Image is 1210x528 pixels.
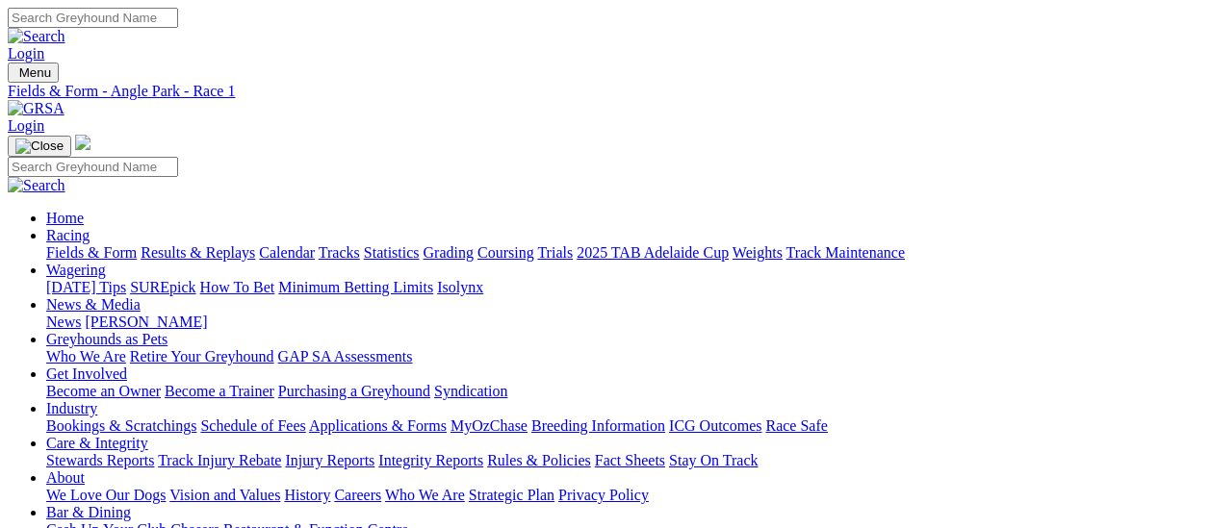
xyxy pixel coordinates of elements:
[595,452,665,468] a: Fact Sheets
[46,469,85,486] a: About
[46,244,137,261] a: Fields & Form
[46,296,141,313] a: News & Media
[451,417,528,434] a: MyOzChase
[8,136,71,157] button: Toggle navigation
[278,279,433,295] a: Minimum Betting Limits
[477,244,534,261] a: Coursing
[46,452,1202,469] div: Care & Integrity
[46,227,90,243] a: Racing
[46,417,196,434] a: Bookings & Scratchings
[8,157,178,177] input: Search
[309,417,447,434] a: Applications & Forms
[46,210,84,226] a: Home
[669,417,761,434] a: ICG Outcomes
[364,244,420,261] a: Statistics
[46,279,1202,296] div: Wagering
[437,279,483,295] a: Isolynx
[424,244,474,261] a: Grading
[46,383,1202,400] div: Get Involved
[285,452,374,468] a: Injury Reports
[46,348,1202,365] div: Greyhounds as Pets
[46,400,97,416] a: Industry
[434,383,507,399] a: Syndication
[537,244,573,261] a: Trials
[46,331,167,347] a: Greyhounds as Pets
[765,417,827,434] a: Race Safe
[669,452,758,468] a: Stay On Track
[46,383,161,399] a: Become an Owner
[46,452,154,468] a: Stewards Reports
[46,348,126,365] a: Who We Are
[487,452,591,468] a: Rules & Policies
[200,417,305,434] a: Schedule of Fees
[85,314,207,330] a: [PERSON_NAME]
[278,383,430,399] a: Purchasing a Greyhound
[46,279,126,295] a: [DATE] Tips
[19,65,51,80] span: Menu
[15,138,64,154] img: Close
[8,63,59,83] button: Toggle navigation
[46,504,131,520] a: Bar & Dining
[8,45,44,62] a: Login
[278,348,413,365] a: GAP SA Assessments
[46,435,148,451] a: Care & Integrity
[141,244,255,261] a: Results & Replays
[284,487,330,503] a: History
[319,244,360,261] a: Tracks
[385,487,465,503] a: Who We Are
[8,83,1202,100] a: Fields & Form - Angle Park - Race 1
[8,28,65,45] img: Search
[46,314,1202,331] div: News & Media
[46,487,166,503] a: We Love Our Dogs
[46,487,1202,504] div: About
[158,452,281,468] a: Track Injury Rebate
[8,100,64,117] img: GRSA
[8,117,44,134] a: Login
[130,279,195,295] a: SUREpick
[75,135,90,150] img: logo-grsa-white.png
[259,244,315,261] a: Calendar
[169,487,280,503] a: Vision and Values
[165,383,274,399] a: Become a Trainer
[8,8,178,28] input: Search
[200,279,275,295] a: How To Bet
[531,417,665,434] a: Breeding Information
[558,487,649,503] a: Privacy Policy
[46,365,127,382] a: Get Involved
[786,244,905,261] a: Track Maintenance
[46,244,1202,262] div: Racing
[46,262,106,278] a: Wagering
[469,487,554,503] a: Strategic Plan
[46,314,81,330] a: News
[334,487,381,503] a: Careers
[378,452,483,468] a: Integrity Reports
[46,417,1202,435] div: Industry
[130,348,274,365] a: Retire Your Greyhound
[8,177,65,194] img: Search
[733,244,783,261] a: Weights
[577,244,729,261] a: 2025 TAB Adelaide Cup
